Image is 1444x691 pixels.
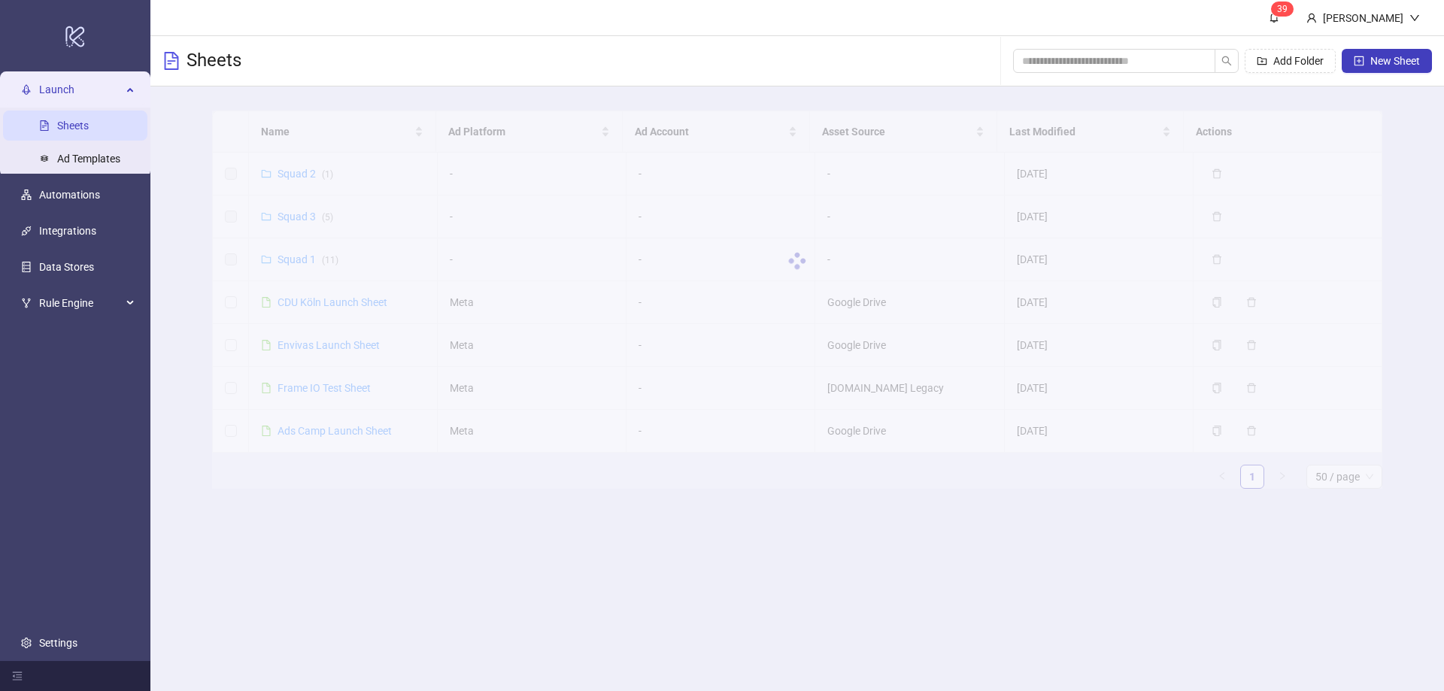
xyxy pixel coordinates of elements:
span: menu-fold [12,671,23,681]
span: file-text [162,52,180,70]
a: Ad Templates [57,153,120,165]
a: Automations [39,189,100,202]
sup: 39 [1271,2,1294,17]
button: Add Folder [1245,49,1336,73]
span: Launch [39,75,122,105]
h3: Sheets [187,49,241,73]
span: Rule Engine [39,289,122,319]
span: folder-add [1257,56,1267,66]
div: [PERSON_NAME] [1317,10,1409,26]
span: fork [21,299,32,309]
a: Data Stores [39,262,94,274]
span: New Sheet [1370,55,1420,67]
span: rocket [21,85,32,95]
button: New Sheet [1342,49,1432,73]
span: plus-square [1354,56,1364,66]
span: Add Folder [1273,55,1324,67]
span: bell [1269,12,1279,23]
a: Settings [39,637,77,649]
span: down [1409,13,1420,23]
span: search [1221,56,1232,66]
a: Sheets [57,120,89,132]
span: 3 [1277,4,1282,14]
span: 9 [1282,4,1288,14]
a: Integrations [39,226,96,238]
span: user [1306,13,1317,23]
